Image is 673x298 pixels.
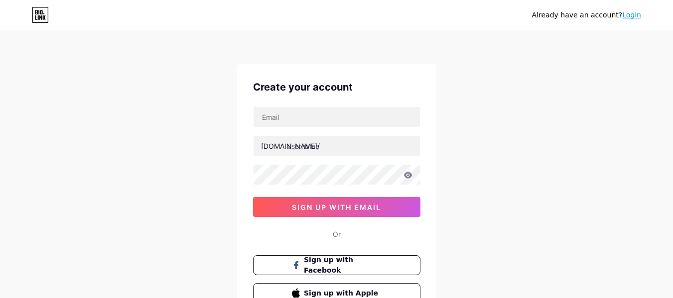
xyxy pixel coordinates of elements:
[292,203,381,211] span: sign up with email
[253,255,420,275] button: Sign up with Facebook
[253,80,420,95] div: Create your account
[261,141,320,151] div: [DOMAIN_NAME]/
[253,197,420,217] button: sign up with email
[254,136,420,156] input: username
[622,11,641,19] a: Login
[333,229,341,239] div: Or
[532,10,641,20] div: Already have an account?
[254,107,420,127] input: Email
[304,255,381,276] span: Sign up with Facebook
